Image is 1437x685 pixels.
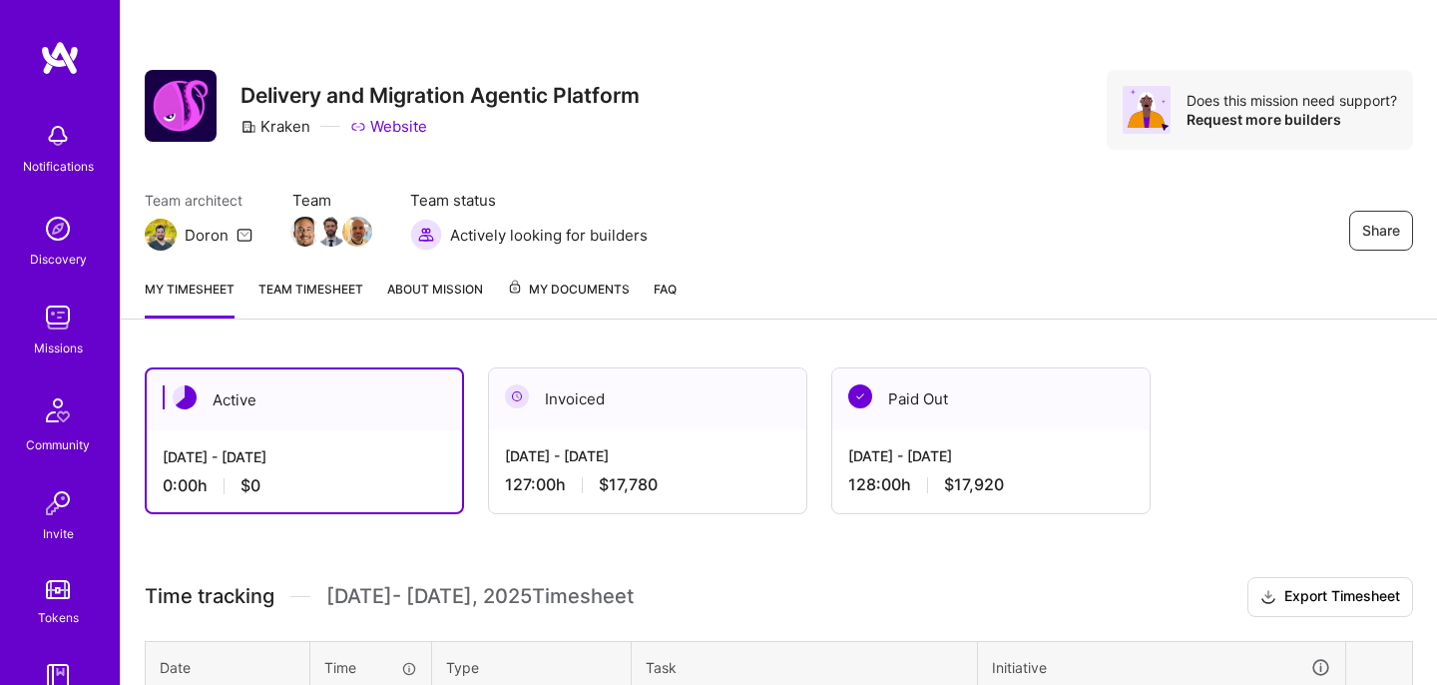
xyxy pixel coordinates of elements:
[599,474,658,495] span: $17,780
[350,116,427,137] a: Website
[292,215,318,249] a: Team Member Avatar
[505,445,790,466] div: [DATE] - [DATE]
[316,217,346,247] img: Team Member Avatar
[145,190,252,211] span: Team architect
[344,215,370,249] a: Team Member Avatar
[46,580,70,599] img: tokens
[38,116,78,156] img: bell
[832,368,1150,429] div: Paid Out
[43,523,74,544] div: Invite
[1187,91,1397,110] div: Does this mission need support?
[38,483,78,523] img: Invite
[34,386,82,434] img: Community
[145,584,274,609] span: Time tracking
[1123,86,1171,134] img: Avatar
[507,279,630,301] span: My Documents
[1187,110,1397,129] div: Request more builders
[240,119,256,135] i: icon CompanyGray
[318,215,344,249] a: Team Member Avatar
[240,116,310,137] div: Kraken
[240,83,640,108] h3: Delivery and Migration Agentic Platform
[654,279,677,319] a: FAQ
[38,298,78,338] img: teamwork
[38,209,78,249] img: discovery
[1362,221,1400,241] span: Share
[173,385,197,409] img: Active
[163,475,446,496] div: 0:00 h
[1349,211,1413,251] button: Share
[342,217,372,247] img: Team Member Avatar
[23,156,94,177] div: Notifications
[147,369,462,430] div: Active
[145,279,235,319] a: My timesheet
[1247,577,1413,617] button: Export Timesheet
[505,384,529,408] img: Invoiced
[992,656,1331,679] div: Initiative
[410,190,648,211] span: Team status
[185,225,229,246] div: Doron
[450,225,648,246] span: Actively looking for builders
[944,474,1004,495] span: $17,920
[848,474,1134,495] div: 128:00 h
[145,70,217,142] img: Company Logo
[145,219,177,251] img: Team Architect
[848,445,1134,466] div: [DATE] - [DATE]
[505,474,790,495] div: 127:00 h
[258,279,363,319] a: Team timesheet
[387,279,483,319] a: About Mission
[290,217,320,247] img: Team Member Avatar
[1260,587,1276,608] i: icon Download
[30,249,87,270] div: Discovery
[26,434,90,455] div: Community
[848,384,872,408] img: Paid Out
[410,219,442,251] img: Actively looking for builders
[40,40,80,76] img: logo
[489,368,806,429] div: Invoiced
[326,584,634,609] span: [DATE] - [DATE] , 2025 Timesheet
[163,446,446,467] div: [DATE] - [DATE]
[324,657,417,678] div: Time
[292,190,370,211] span: Team
[507,279,630,319] a: My Documents
[240,475,260,496] span: $0
[237,227,252,243] i: icon Mail
[38,607,79,628] div: Tokens
[34,338,83,358] div: Missions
